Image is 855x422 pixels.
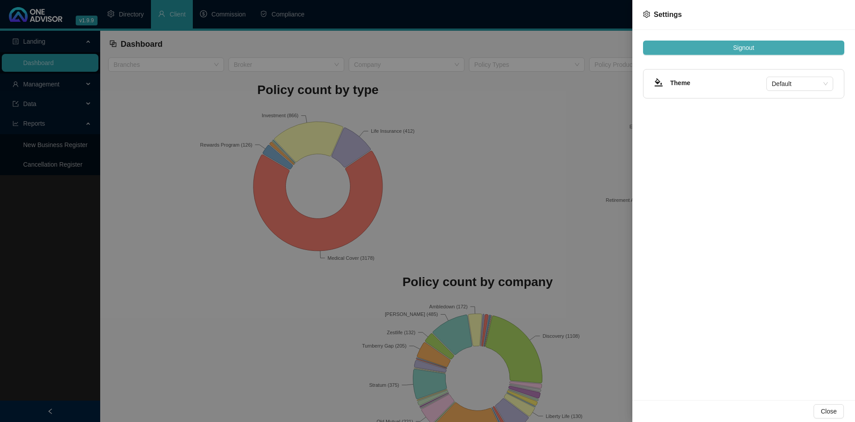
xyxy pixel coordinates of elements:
[821,406,837,416] span: Close
[814,404,844,418] button: Close
[733,43,754,53] span: Signout
[654,11,682,18] span: Settings
[654,78,663,87] span: bg-colors
[670,78,766,88] h4: Theme
[772,77,828,90] span: Default
[643,41,844,55] button: Signout
[643,11,650,18] span: setting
